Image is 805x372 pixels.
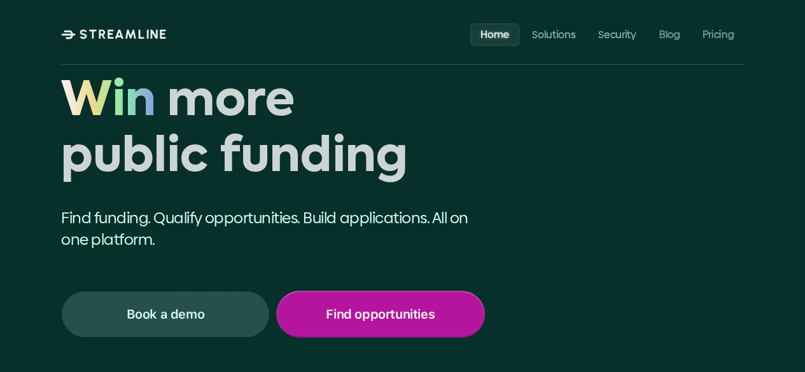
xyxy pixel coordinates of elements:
p: Solutions [532,28,575,40]
p: Book a demo [127,306,205,322]
a: Home [470,23,519,45]
p: STREAMLINE [80,27,167,42]
p: Find funding. Qualify opportunities. Build applications. All on one platform. [61,207,485,250]
a: Pricing [692,23,744,45]
p: Find opportunities [326,306,435,322]
a: Security [588,23,646,45]
a: Book a demo [61,291,270,338]
p: Security [598,28,636,40]
a: Find opportunities [276,291,485,338]
a: Blog [649,23,690,45]
p: Blog [659,28,680,40]
h1: Win more public funding [61,74,485,188]
a: STREAMLINE [61,27,167,42]
span: Win [61,74,156,131]
p: Pricing [703,28,734,40]
p: Home [480,28,509,40]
